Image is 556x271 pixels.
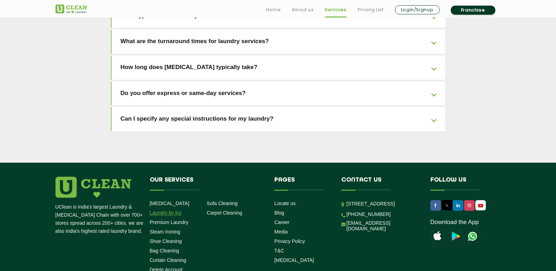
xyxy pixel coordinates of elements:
a: Carpet Cleaning [207,210,242,216]
img: UClean Laundry and Dry Cleaning [465,229,480,243]
p: [STREET_ADDRESS] [347,200,420,208]
h4: Our Services [150,177,264,190]
a: Blog [274,210,284,216]
a: Pricing List [358,6,384,14]
a: Can I specify any special instructions for my laundry? [112,107,445,131]
a: Curtain Cleaning [150,257,186,263]
p: UClean is India's largest Laundry & [MEDICAL_DATA] Chain with over 700+ stores spread across 200+... [55,203,145,235]
a: Franchise [451,6,495,15]
a: Locate us [274,201,296,206]
a: Steam Ironing [150,229,180,235]
a: [EMAIL_ADDRESS][DOMAIN_NAME] [347,220,420,231]
a: Home [266,6,281,14]
a: Laundry by Kg [150,210,181,216]
a: Bag Cleaning [150,248,179,253]
a: Career [274,219,289,225]
a: Premium Laundry [150,219,189,225]
h4: Pages [274,177,331,190]
a: [MEDICAL_DATA] [150,201,189,206]
a: Media [274,229,288,235]
a: How long does [MEDICAL_DATA] typically take? [112,55,445,80]
a: Shoe Cleaning [150,238,182,244]
a: Do you offer express or same-day services? [112,81,445,106]
a: [MEDICAL_DATA] [274,257,314,263]
a: About us [292,6,314,14]
a: Download the App [430,219,479,226]
img: UClean Laundry and Dry Cleaning [476,202,485,209]
a: [PHONE_NUMBER] [347,211,391,217]
h4: Contact us [341,177,420,190]
a: Privacy Policy [274,238,305,244]
a: Services [325,6,346,14]
img: logo.png [55,177,131,198]
img: apple-icon.png [430,229,444,243]
a: Login/Signup [395,5,440,14]
h4: Follow us [430,177,492,190]
a: T&C [274,248,284,253]
a: Sofa Cleaning [207,201,237,206]
img: UClean Laundry and Dry Cleaning [55,5,87,13]
a: What are the turnaround times for laundry services? [112,29,445,54]
img: playstoreicon.png [448,229,462,243]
